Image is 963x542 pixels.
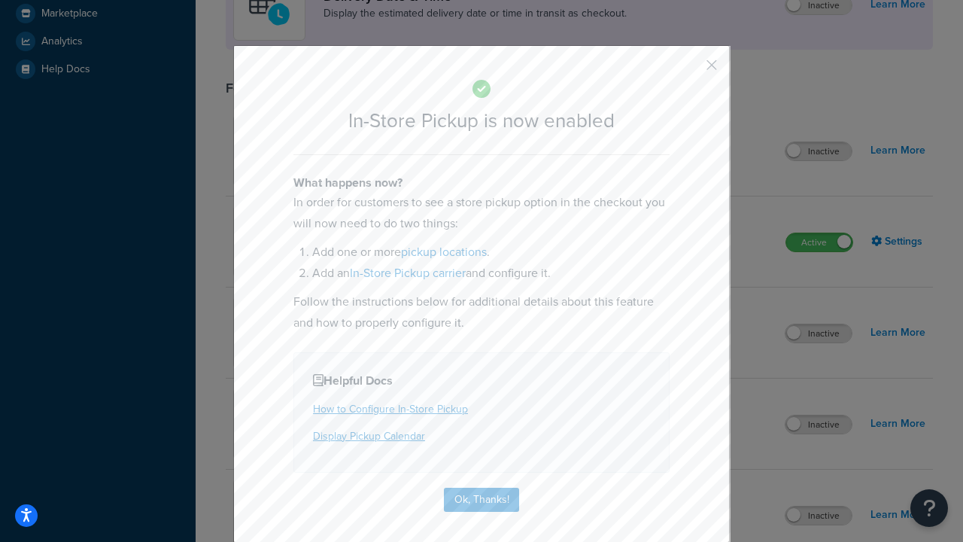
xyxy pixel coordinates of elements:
[293,174,670,192] h4: What happens now?
[350,264,466,282] a: In-Store Pickup carrier
[313,428,425,444] a: Display Pickup Calendar
[293,110,670,132] h2: In-Store Pickup is now enabled
[293,192,670,234] p: In order for customers to see a store pickup option in the checkout you will now need to do two t...
[313,401,468,417] a: How to Configure In-Store Pickup
[444,488,519,512] button: Ok, Thanks!
[312,242,670,263] li: Add one or more .
[312,263,670,284] li: Add an and configure it.
[293,291,670,333] p: Follow the instructions below for additional details about this feature and how to properly confi...
[313,372,650,390] h4: Helpful Docs
[401,243,487,260] a: pickup locations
